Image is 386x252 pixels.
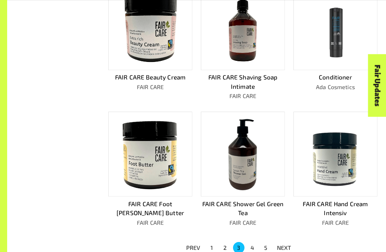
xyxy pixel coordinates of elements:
[108,83,192,91] p: FAIR CARE
[293,73,377,82] p: Conditioner
[293,112,377,227] a: FAIR CARE Hand Cream IntensivFAIR CARE
[108,218,192,227] p: FAIR CARE
[201,199,285,218] p: FAIR CARE Shower Gel Green Tea
[201,218,285,227] p: FAIR CARE
[108,73,192,82] p: FAIR CARE Beauty Cream
[108,112,192,227] a: FAIR CARE Foot [PERSON_NAME] ButterFAIR CARE
[293,199,377,218] p: FAIR CARE Hand Cream Intensiv
[201,92,285,100] p: FAIR CARE
[108,199,192,218] p: FAIR CARE Foot [PERSON_NAME] Butter
[293,218,377,227] p: FAIR CARE
[186,243,201,252] p: PREV
[201,73,285,91] p: FAIR CARE Shaving Soap Intimate
[293,83,377,91] p: Ada Cosmetics
[201,112,285,227] a: FAIR CARE Shower Gel Green TeaFAIR CARE
[277,243,291,252] p: NEXT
